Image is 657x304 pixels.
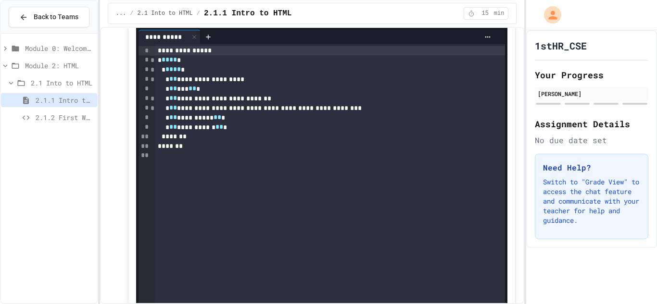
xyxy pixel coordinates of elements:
[535,117,648,131] h2: Assignment Details
[534,4,564,26] div: My Account
[138,10,193,17] span: 2.1 Into to HTML
[130,10,133,17] span: /
[494,10,505,17] span: min
[543,162,640,173] h3: Need Help?
[36,95,93,105] span: 2.1.1 Intro to HTML
[538,89,645,98] div: [PERSON_NAME]
[25,43,93,53] span: Module 0: Welcome to Web Development
[31,78,93,88] span: 2.1 Into to HTML
[25,61,93,71] span: Module 2: HTML
[116,10,126,17] span: ...
[535,134,648,146] div: No due date set
[197,10,200,17] span: /
[535,39,587,52] h1: 1stHR_CSE
[9,7,89,27] button: Back to Teams
[478,10,493,17] span: 15
[543,177,640,225] p: Switch to "Grade View" to access the chat feature and communicate with your teacher for help and ...
[34,12,78,22] span: Back to Teams
[36,112,93,122] span: 2.1.2 First Webpage
[535,68,648,82] h2: Your Progress
[204,8,291,19] span: 2.1.1 Intro to HTML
